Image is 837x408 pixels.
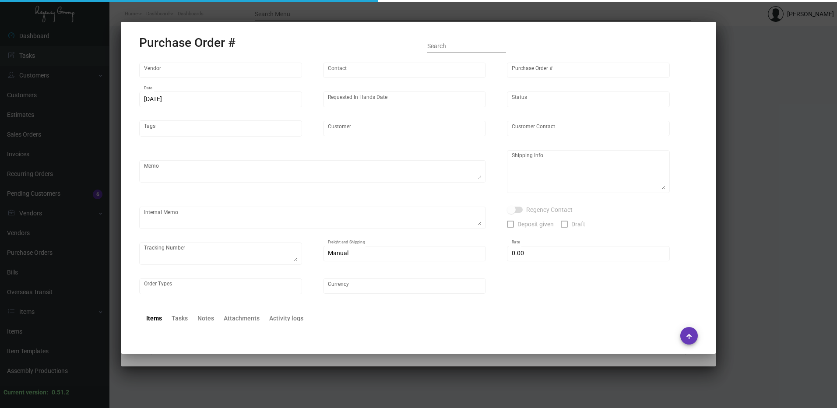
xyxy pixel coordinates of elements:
span: Manual [328,250,348,257]
div: 0.51.2 [52,388,69,397]
div: Notes [197,314,214,323]
div: Tasks [172,314,188,323]
div: Items [146,314,162,323]
h2: Purchase Order # [139,35,236,50]
div: Attachments [224,314,260,323]
span: Draft [571,219,585,229]
div: Activity logs [269,314,303,323]
span: Deposit given [517,219,554,229]
span: Regency Contact [526,204,573,215]
div: Current version: [4,388,48,397]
